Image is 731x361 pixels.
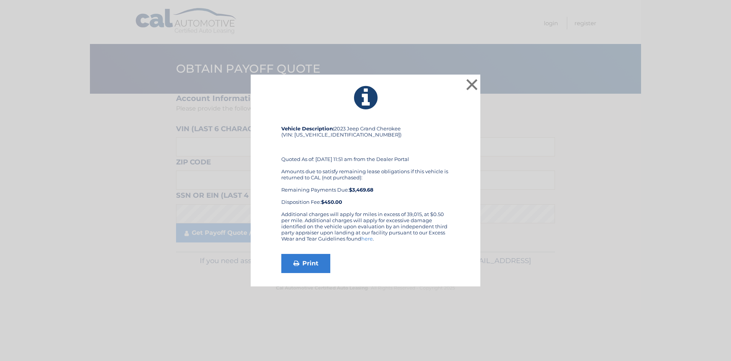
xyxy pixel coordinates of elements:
div: 2023 Jeep Grand Cherokee (VIN: [US_VEHICLE_IDENTIFICATION_NUMBER]) Quoted As of: [DATE] 11:51 am ... [281,125,450,211]
strong: $450.00 [321,199,342,205]
a: here [361,236,373,242]
div: Amounts due to satisfy remaining lease obligations if this vehicle is returned to CAL (not purcha... [281,168,450,205]
button: × [464,77,480,92]
strong: Vehicle Description: [281,125,334,132]
b: $3,469.68 [349,187,374,193]
a: Print [281,254,330,273]
div: Additional charges will apply for miles in excess of 39,015, at $0.50 per mile. Additional charge... [281,211,450,248]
